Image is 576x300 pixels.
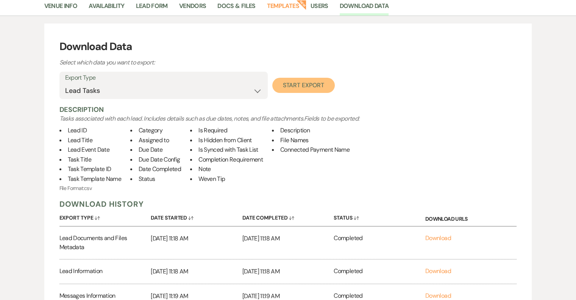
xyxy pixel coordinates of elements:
[151,209,242,224] button: Date Started
[190,135,263,145] li: Is Hidden from Client
[59,209,151,224] button: Export Type
[59,126,121,135] li: Lead ID
[190,164,263,174] li: Note
[59,184,517,192] p: File Format: csv
[334,226,425,259] div: Completed
[130,145,181,155] li: Due Date
[59,39,517,55] h3: Download Data
[267,1,299,16] a: Templates
[242,234,334,243] p: [DATE] 11:18 AM
[130,126,181,135] li: Category
[59,58,325,68] p: Select which data you want to export:
[59,174,121,184] li: Task Template Name
[340,1,389,16] a: Download Data
[190,126,263,135] li: Is Required
[130,174,181,184] li: Status
[59,145,121,155] li: Lead Event Date
[130,164,181,174] li: Date Completed
[130,155,181,165] li: Due Date Config
[151,234,242,243] p: [DATE] 11:18 AM
[59,114,517,123] p: Tasks associated with each lead. Includes details such as due dates, notes, and file attachments....
[59,105,517,114] h5: Description
[59,226,151,259] div: Lead Documents and Files Metadata
[190,174,263,184] li: Weven Tip
[242,267,334,276] p: [DATE] 11:18 AM
[59,164,121,174] li: Task Template ID
[44,1,78,16] a: Venue Info
[179,1,206,16] a: Vendors
[190,145,263,155] li: Is Synced with Task List
[59,155,121,165] li: Task Title
[59,135,121,145] li: Lead Title
[334,259,425,284] div: Completed
[89,1,124,16] a: Availability
[425,234,451,242] a: Download
[242,209,334,224] button: Date Completed
[130,135,181,145] li: Assigned to
[151,267,242,276] p: [DATE] 11:18 AM
[65,72,262,83] label: Export Type
[272,78,335,93] button: Start Export
[59,259,151,284] div: Lead Information
[425,292,451,300] a: Download
[272,145,350,155] li: Connected Payment Name
[425,209,517,226] div: Download URLs
[136,1,167,16] a: Lead Form
[334,209,425,224] button: Status
[59,199,517,209] h5: Download History
[425,267,451,275] a: Download
[311,1,328,16] a: Users
[272,126,350,135] li: Description
[272,135,350,145] li: File Names
[217,1,255,16] a: Docs & Files
[190,155,263,165] li: Completion Requirement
